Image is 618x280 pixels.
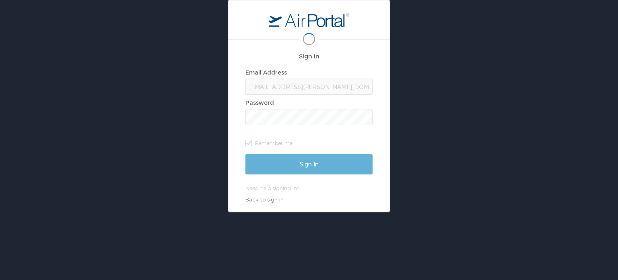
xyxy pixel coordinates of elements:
[245,99,274,106] label: Password
[245,52,373,61] h2: Sign In
[269,12,349,27] img: logo
[245,196,284,203] a: Back to sign in
[245,154,373,174] input: Sign In
[245,69,287,76] label: Email Address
